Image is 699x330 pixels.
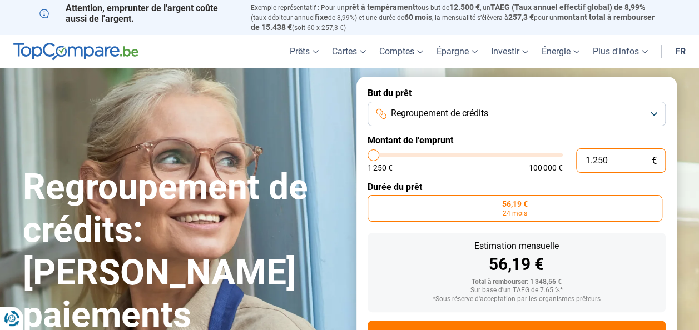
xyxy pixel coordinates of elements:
[502,200,528,208] span: 56,19 €
[283,35,325,68] a: Prêts
[251,13,655,32] span: montant total à rembourser de 15.438 €
[368,164,393,172] span: 1 250 €
[325,35,373,68] a: Cartes
[376,287,657,294] div: Sur base d'un TAEG de 7.65 %*
[529,164,563,172] span: 100 000 €
[391,107,488,119] span: Regroupement de crédits
[404,13,432,22] span: 60 mois
[376,242,657,251] div: Estimation mensuelle
[449,3,480,12] span: 12.500 €
[535,35,586,68] a: Énergie
[430,35,484,68] a: Épargne
[503,210,527,217] span: 24 mois
[484,35,535,68] a: Investir
[376,296,657,303] div: *Sous réserve d'acceptation par les organismes prêteurs
[490,3,645,12] span: TAEG (Taux annuel effectif global) de 8,99%
[376,256,657,273] div: 56,19 €
[668,35,692,68] a: fr
[652,156,657,166] span: €
[315,13,328,22] span: fixe
[376,278,657,286] div: Total à rembourser: 1 348,56 €
[251,3,660,32] p: Exemple représentatif : Pour un tous but de , un (taux débiteur annuel de 8,99%) et une durée de ...
[13,43,138,61] img: TopCompare
[368,182,666,192] label: Durée du prêt
[368,135,666,146] label: Montant de l'emprunt
[586,35,655,68] a: Plus d'infos
[368,102,666,126] button: Regroupement de crédits
[39,3,237,24] p: Attention, emprunter de l'argent coûte aussi de l'argent.
[345,3,415,12] span: prêt à tempérament
[373,35,430,68] a: Comptes
[368,88,666,98] label: But du prêt
[508,13,534,22] span: 257,3 €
